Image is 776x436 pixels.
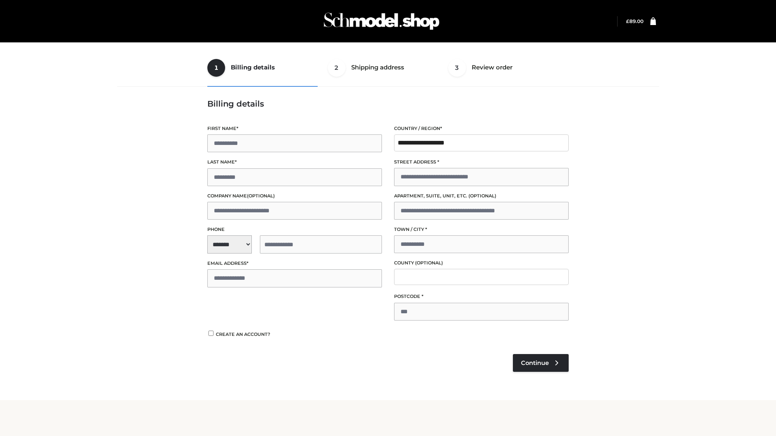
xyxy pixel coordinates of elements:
[207,125,382,132] label: First name
[394,259,569,267] label: County
[626,18,643,24] a: £89.00
[394,226,569,233] label: Town / City
[394,192,569,200] label: Apartment, suite, unit, etc.
[394,158,569,166] label: Street address
[207,158,382,166] label: Last name
[207,192,382,200] label: Company name
[415,260,443,266] span: (optional)
[247,193,275,199] span: (optional)
[207,226,382,233] label: Phone
[207,260,382,267] label: Email address
[513,354,569,372] a: Continue
[207,331,215,336] input: Create an account?
[394,125,569,132] label: Country / Region
[468,193,496,199] span: (optional)
[626,18,629,24] span: £
[216,331,270,337] span: Create an account?
[394,293,569,300] label: Postcode
[207,99,569,109] h3: Billing details
[521,359,549,367] span: Continue
[321,5,442,37] img: Schmodel Admin 964
[626,18,643,24] bdi: 89.00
